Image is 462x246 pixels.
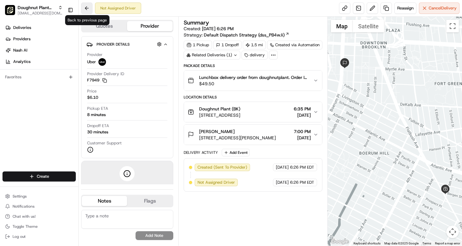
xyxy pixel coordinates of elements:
span: [DATE] [294,112,311,118]
span: $6.10 [87,95,98,100]
span: API Documentation [59,91,101,98]
button: Show satellite imagery [353,20,384,32]
button: [PERSON_NAME][STREET_ADDRESS][PERSON_NAME]7:00 PM[DATE] [184,125,322,145]
span: Default Dispatch Strategy (dss_PB4wJi) [204,32,285,38]
div: 1 Dropoff [213,41,242,49]
span: 6:26 PM EDT [290,180,314,185]
div: 30 minutes [87,129,108,135]
span: [STREET_ADDRESS][PERSON_NAME] [199,135,276,141]
a: Nash AI [3,45,78,55]
span: Analytics [13,59,31,64]
div: Related Deliveries (1) [184,51,240,59]
span: [EMAIL_ADDRESS][DOMAIN_NAME] [18,11,63,16]
button: Toggle fullscreen view [446,20,459,32]
button: Doughnut Plant (BK) [18,4,56,11]
span: Nash AI [13,48,27,53]
a: 💻API Documentation [51,89,103,100]
img: Doughnut Plant (BK) [5,5,15,15]
span: Pickup ETA [87,106,108,111]
span: Price [87,88,97,94]
img: 1736555255976-a54dd68f-1ca7-489b-9aae-adbdc363a1c4 [6,60,18,71]
span: [DATE] [276,165,289,170]
span: Settings [13,194,27,199]
span: [DATE] 6:26 PM [202,26,234,31]
div: 💻 [53,92,58,97]
button: Create [3,171,76,182]
span: Created: [184,25,234,32]
span: Notifications [13,204,35,209]
button: Lunchbox delivery order from doughnutplant. Order ID 194493 for [PERSON_NAME].$49.50 [184,70,322,91]
a: 📗Knowledge Base [4,89,51,100]
div: 8 minutes [87,112,106,118]
button: Provider [127,21,172,31]
span: Uber [87,59,96,65]
button: Map camera controls [446,226,459,238]
button: Quotes [82,21,127,31]
div: We're available if you need us! [21,66,80,71]
a: Open this area in Google Maps (opens a new window) [329,238,350,246]
button: Notes [82,196,127,206]
span: Driver information is not available yet. [92,184,162,189]
img: Nash [6,6,19,19]
span: Not Assigned Driver [198,180,235,185]
span: Log out [13,234,25,239]
button: Flags [127,196,172,206]
button: Notifications [3,202,76,211]
button: Doughnut Plant (BK)Doughnut Plant (BK)[EMAIL_ADDRESS][DOMAIN_NAME] [3,3,65,18]
span: Pylon [63,107,76,111]
span: Toggle Theme [13,224,38,229]
div: Favorites [3,72,76,82]
a: Providers [3,34,78,44]
div: Delivery Activity [184,150,218,155]
p: Welcome 👋 [6,25,114,35]
button: Doughnut Plant (BK)[STREET_ADDRESS]6:35 PM[DATE] [184,102,322,122]
button: CancelDelivery [419,3,459,14]
a: Terms [422,242,431,245]
span: Chat with us! [13,214,36,219]
span: 7:00 PM [294,128,311,135]
span: Provider Delivery ID [87,71,124,77]
button: Reassign [394,3,416,14]
span: Created (Sent To Provider) [198,165,247,170]
div: delivery [242,51,268,59]
span: Create [37,174,49,179]
button: Keyboard shortcuts [353,241,381,246]
button: Add Event [222,149,250,156]
a: Powered byPylon [44,106,76,111]
button: Settings [3,192,76,201]
button: F7949 [87,77,107,83]
span: 6:26 PM EDT [290,165,314,170]
div: 1 Pickup [184,41,212,49]
div: Package Details [184,63,322,68]
div: Location Details [184,95,322,100]
span: Lunchbox delivery order from doughnutplant. Order ID 194493 for [PERSON_NAME]. [199,74,308,81]
img: Google [329,238,350,246]
span: [DATE] [294,135,311,141]
button: Start new chat [107,62,114,70]
span: Providers [13,36,31,42]
span: [PERSON_NAME] [199,128,235,135]
a: Deliveries [3,23,78,33]
button: Toggle Theme [3,222,76,231]
input: Clear [16,41,104,47]
a: Default Dispatch Strategy (dss_PB4wJi) [204,32,289,38]
h3: Summary [184,20,209,25]
button: Show street map [331,20,353,32]
span: Provider [87,52,103,58]
span: Reassign [397,5,414,11]
button: Provider Details [86,39,168,49]
img: uber-new-logo.jpeg [98,58,106,66]
span: Deliveries [13,25,31,31]
span: 6:35 PM [294,106,311,112]
span: Provider Details [97,42,130,47]
span: $49.50 [199,81,308,87]
span: [DATE] [276,180,289,185]
span: [STREET_ADDRESS] [199,112,240,118]
span: Map data ©2025 Google [384,242,419,245]
a: Analytics [3,57,78,67]
div: 1.5 mi [243,41,266,49]
span: Doughnut Plant (BK) [199,106,240,112]
div: 📗 [6,92,11,97]
a: Report a map error [435,242,460,245]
